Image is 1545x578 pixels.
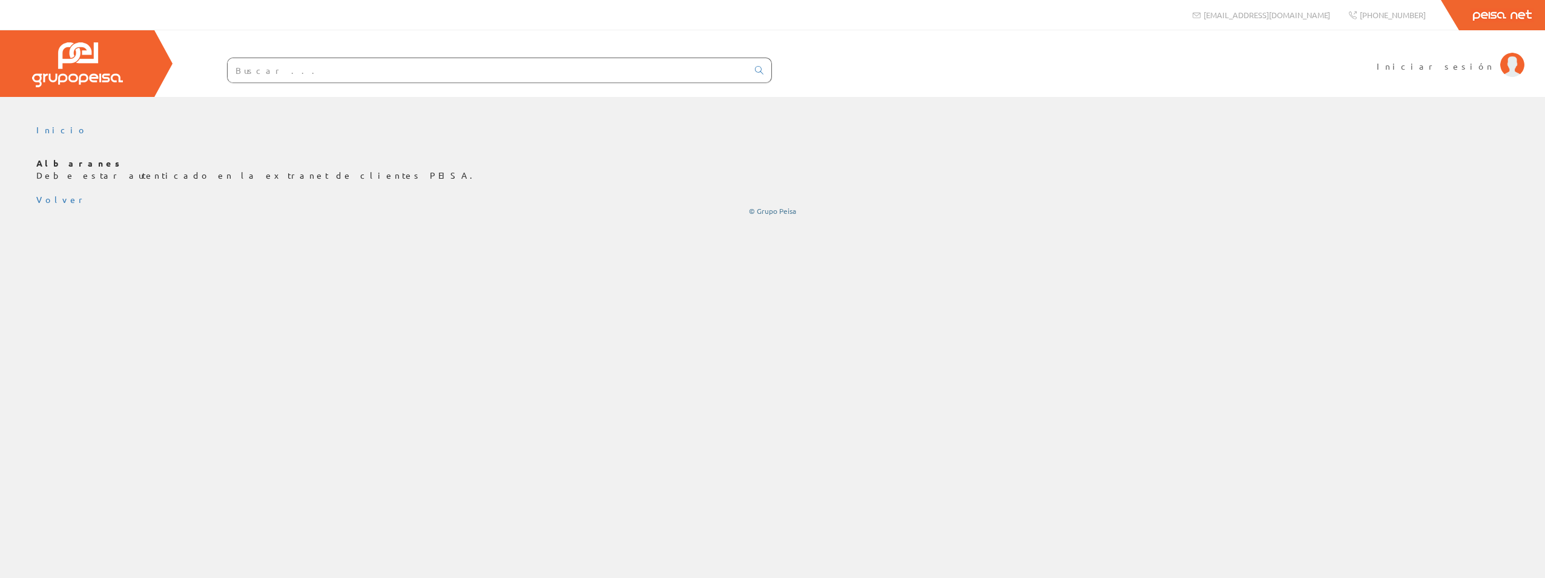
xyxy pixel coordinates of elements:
img: Grupo Peisa [32,42,123,87]
a: Inicio [36,124,88,135]
p: Debe estar autenticado en la extranet de clientes PEISA. [36,158,1509,182]
a: Iniciar sesión [1377,50,1524,62]
div: © Grupo Peisa [36,206,1509,216]
b: Albaranes [36,158,124,168]
a: Volver [36,194,87,205]
input: Buscar ... [228,58,748,82]
span: [PHONE_NUMBER] [1360,10,1426,20]
span: [EMAIL_ADDRESS][DOMAIN_NAME] [1204,10,1330,20]
span: Iniciar sesión [1377,60,1494,72]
